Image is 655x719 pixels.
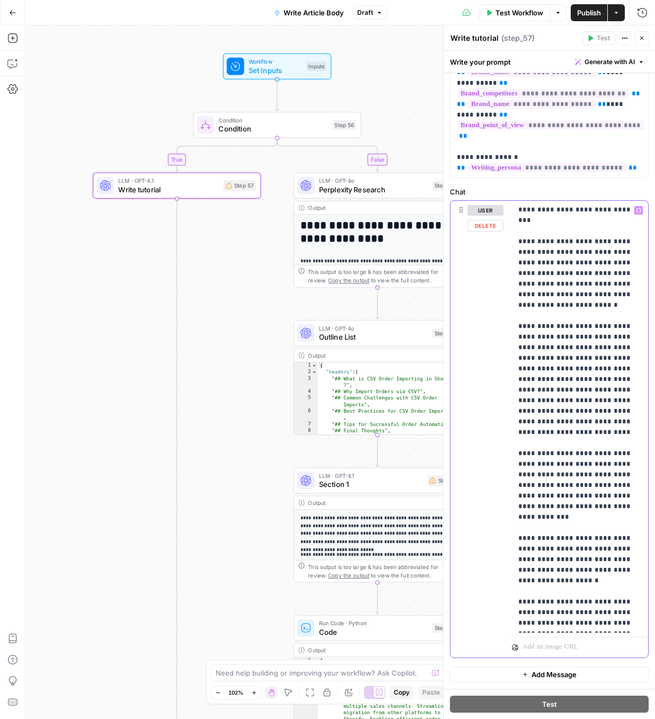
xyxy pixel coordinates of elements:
span: Add Message [532,669,577,680]
div: Output [308,499,445,507]
span: Copy the output [328,572,369,579]
label: Chat [450,187,649,197]
button: Generate with AI [571,55,649,69]
span: Workflow [249,57,302,66]
span: Paste [422,688,440,697]
span: 102% [228,688,243,697]
span: Test Workflow [495,7,543,18]
div: Step 2 [427,475,456,486]
span: Publish [577,7,601,18]
g: Edge from step_56 to step_43 [277,138,379,171]
div: This output is too large & has been abbreviated for review. to view the full content. [308,268,456,285]
button: Copy [390,686,414,699]
div: WorkflowSet InputsInputs [193,54,361,79]
div: Step 56 [332,120,356,130]
div: 7 [294,421,318,427]
button: user [467,205,503,216]
div: Output [308,351,445,359]
span: Draft [357,8,373,17]
div: Output [308,646,445,654]
g: Edge from step_43 to step_42 [376,288,379,319]
span: Condition [218,123,328,134]
g: Edge from step_42 to step_2 [376,435,379,466]
span: Outline List [319,332,428,342]
span: Run Code · Python [319,619,428,627]
span: Code [319,626,428,637]
div: Step 57 [224,180,256,191]
div: Step 42 [432,328,457,338]
div: Step 46 [432,623,457,633]
button: Paste [418,686,444,699]
span: Write Article Body [284,7,344,18]
span: Generate with AI [585,57,635,67]
span: LLM · GPT-4o [319,324,428,332]
span: LLM · GPT-4.1 [118,176,219,185]
div: ConditionConditionStep 56 [193,112,361,138]
div: 2 [294,369,318,375]
button: Test [450,696,649,713]
span: Condition [218,116,328,124]
div: Step 43 [432,181,457,190]
span: Toggle code folding, rows 2 through 10 [311,369,317,375]
span: ( step_57 ) [501,33,535,43]
g: Edge from step_56 to step_57 [175,138,277,171]
div: LLM · GPT-4oOutline ListStep 42Output{ "headers":[ "## What is CSV Order Importing in Shopify ?",... [294,320,462,435]
div: 9 [294,434,318,447]
div: 4 [294,388,318,395]
span: Copy [394,688,410,697]
button: Delete [467,220,503,232]
span: Toggle code folding, rows 1 through 20 [311,362,317,369]
span: Test [597,33,610,43]
div: LLM · GPT-4.1Write tutorialStep 57 [93,173,261,199]
span: Set Inputs [249,65,302,75]
div: This output is too large & has been abbreviated for review. to view the full content. [308,562,456,580]
div: 3 [294,375,318,388]
span: Copy the output [328,277,369,283]
div: Write your prompt [444,51,655,73]
div: 1 [294,362,318,369]
span: LLM · GPT-4o [319,176,428,185]
div: 5 [294,395,318,408]
button: Write Article Body [268,4,350,21]
button: Add Message [450,667,649,682]
span: Test [542,699,557,709]
button: Publish [571,4,607,21]
textarea: Write tutorial [450,33,499,43]
div: 6 [294,408,318,421]
button: Test [582,31,615,45]
span: Section 1 [319,479,423,490]
div: Inputs [306,61,326,71]
span: Write tutorial [118,184,219,194]
div: Output [308,203,445,212]
g: Edge from start to step_56 [276,79,279,111]
div: 8 [294,428,318,434]
div: userDelete [450,201,503,658]
span: LLM · GPT-4.1 [319,472,423,480]
span: Perplexity Research [319,184,428,194]
button: Draft [352,6,387,20]
button: Test Workflow [479,4,550,21]
g: Edge from step_2 to step_46 [376,582,379,614]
